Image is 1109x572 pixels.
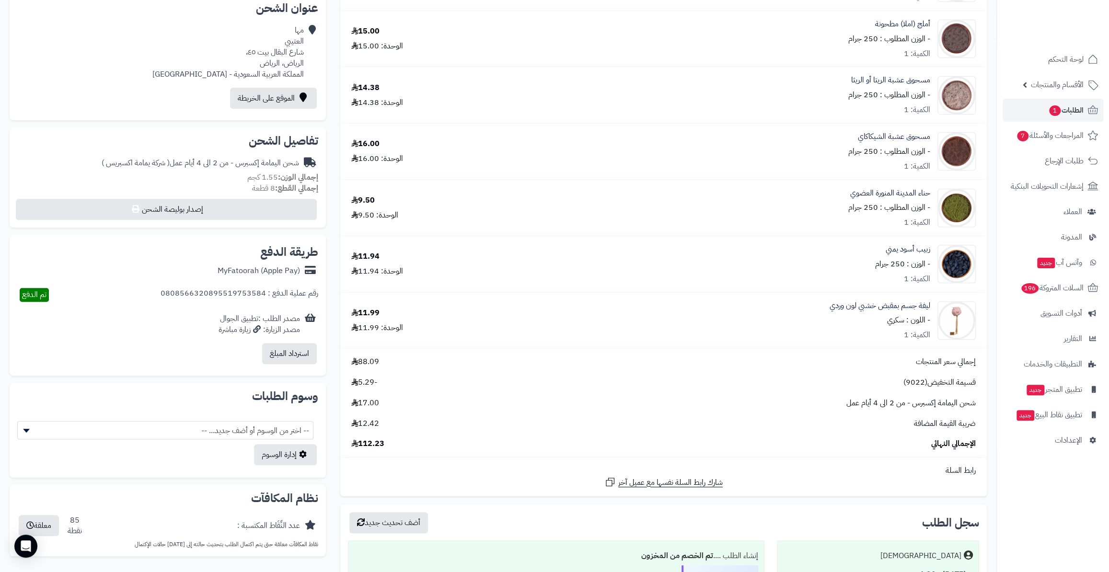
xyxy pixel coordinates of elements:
[351,82,380,93] div: 14.38
[858,131,930,142] a: مسحوق عشبة الشيكاكاي
[922,517,979,528] h3: سجل الطلب
[1017,410,1034,421] span: جديد
[351,97,403,108] div: الوحدة: 14.38
[1003,403,1103,426] a: تطبيق نقاط البيعجديد
[1020,281,1084,295] span: السلات المتروكة
[1064,332,1082,345] span: التقارير
[1020,283,1039,294] span: 196
[904,217,930,228] div: الكمية: 1
[351,210,398,221] div: الوحدة: 9.50
[17,135,318,147] h2: تفاصيل الشحن
[848,146,930,157] small: - الوزن المطلوب : 250 جرام
[904,330,930,341] div: الكمية: 1
[1055,434,1082,447] span: الإعدادات
[880,550,961,561] div: [DEMOGRAPHIC_DATA]
[1003,302,1103,325] a: أدوات التسويق
[254,444,317,465] a: إدارة الوسوم
[1003,124,1103,147] a: المراجعات والأسئلة7
[262,343,317,364] button: استرداد المبلغ
[1003,353,1103,376] a: التطبيقات والخدمات
[938,189,975,227] img: 1689399858-Henna%20Organic-90x90.jpg
[351,308,380,319] div: 11.99
[354,547,758,565] div: إنشاء الطلب ....
[351,41,403,52] div: الوحدة: 15.00
[914,418,976,429] span: ضريبة القيمة المضافة
[349,512,428,533] button: أضف تحديث جديد
[1061,230,1082,244] span: المدونة
[875,19,930,30] a: أملج (املا) مطحونة
[1040,307,1082,320] span: أدوات التسويق
[161,288,318,302] div: رقم عملية الدفع : 0808566320895519753584
[904,104,930,115] div: الكمية: 1
[1063,205,1082,218] span: العملاء
[1003,200,1103,223] a: العملاء
[344,465,983,476] div: رابط السلة
[17,2,318,14] h2: عنوان الشحن
[351,251,380,262] div: 11.94
[68,526,82,537] div: نقطة
[618,477,723,488] span: شارك رابط السلة نفسها مع عميل آخر
[102,158,299,169] div: شحن اليمامة إكسبرس - من 2 الى 4 أيام عمل
[19,515,59,536] button: معلقة
[1003,251,1103,274] a: وآتس آبجديد
[1011,180,1084,193] span: إشعارات التحويلات البنكية
[351,418,379,429] span: 12.42
[903,377,976,388] span: قسيمة التخفيض(9022)
[1044,11,1100,32] img: logo-2.png
[1003,99,1103,122] a: الطلبات1
[916,356,976,367] span: إجمالي سعر المنتجات
[848,33,930,45] small: - الوزن المطلوب : 250 جرام
[938,20,975,58] img: 1662097306-Amaala%20Powder-90x90.jpg
[1031,78,1084,92] span: الأقسام والمنتجات
[1003,175,1103,198] a: إشعارات التحويلات البنكية
[351,377,377,388] span: -5.29
[219,313,300,335] div: مصدر الطلب :تطبيق الجوال
[1037,258,1055,268] span: جديد
[1045,154,1084,168] span: طلبات الإرجاع
[22,289,46,300] span: تم الدفع
[1017,130,1029,142] span: 7
[1003,429,1103,452] a: الإعدادات
[351,438,384,449] span: 112.23
[18,422,313,440] span: -- اختر من الوسوم أو أضف جديد... --
[1003,378,1103,401] a: تطبيق المتجرجديد
[275,183,318,194] strong: إجمالي القطع:
[848,202,930,213] small: - الوزن المطلوب : 250 جرام
[938,301,975,340] img: 1755268007-Mirah%20Bath%20Flower%20with%20Handle%20Pink-90x90.jpg
[830,300,930,311] a: ليفة جسم بمقبض خشبي لون وردي
[17,540,318,549] p: نقاط المكافآت معلقة حتى يتم اكتمال الطلب بتحديث حالته إلى [DATE] حالات الإكتمال
[1003,48,1103,71] a: لوحة التحكم
[237,520,300,531] div: عدد النِّقَاط المكتسبة :
[938,245,975,283] img: 1691852733-Raisin,%20Yamani%20Black-90x90.jpg
[247,172,318,183] small: 1.55 كجم
[152,25,304,80] div: مها العتيبي شارع البقال بيت ٤٥، الرياض، الرياض المملكة العربية السعودية - [GEOGRAPHIC_DATA]
[351,26,380,37] div: 15.00
[641,550,713,561] b: تم الخصم من المخزون
[931,438,976,449] span: الإجمالي النهائي
[1003,149,1103,172] a: طلبات الإرجاع
[278,172,318,183] strong: إجمالي الوزن:
[219,324,300,335] div: مصدر الزيارة: زيارة مباشرة
[875,258,930,270] small: - الوزن : 250 جرام
[846,398,976,409] span: شحن اليمامة إكسبرس - من 2 الى 4 أيام عمل
[887,314,930,326] small: - اللون : سكري
[848,89,930,101] small: - الوزن المطلوب : 250 جرام
[252,183,318,194] small: 8 قطعة
[1036,256,1082,269] span: وآتس آب
[260,246,318,258] h2: طريقة الدفع
[1026,383,1082,396] span: تطبيق المتجر
[1048,103,1084,117] span: الطلبات
[351,322,403,333] div: الوحدة: 11.99
[904,274,930,285] div: الكمية: 1
[351,153,403,164] div: الوحدة: 16.00
[938,76,975,114] img: 1667661777-Reetha%20Powder-90x90.jpg
[851,75,930,86] a: مسحوق عشبة الريتا أو الريثا
[14,535,37,558] div: Open Intercom Messenger
[230,88,317,109] a: الموقع على الخريطة
[351,266,403,277] div: الوحدة: 11.94
[1016,129,1084,142] span: المراجعات والأسئلة
[1048,53,1084,66] span: لوحة التحكم
[17,492,318,504] h2: نظام المكافآت
[1024,357,1082,371] span: التطبيقات والخدمات
[17,390,318,402] h2: وسوم الطلبات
